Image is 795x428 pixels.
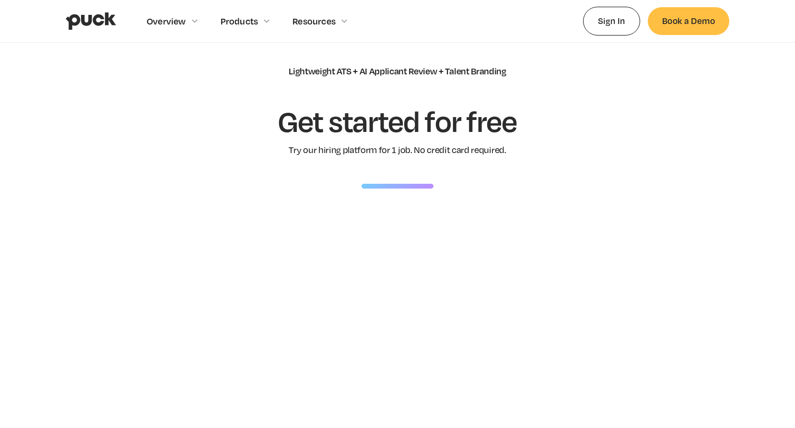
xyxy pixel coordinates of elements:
div: Resources [292,16,336,26]
a: Book a Demo [648,7,729,35]
div: Products [221,16,258,26]
a: Sign In [583,7,640,35]
div: Overview [147,16,186,26]
div: Try our hiring platform for 1 job. No credit card required. [289,144,506,155]
div: Lightweight ATS + AI Applicant Review + Talent Branding [289,66,506,76]
iframe: Intro, Puck ATS, and Applicant Matching_v2 [227,217,568,410]
h1: Get started for free [278,105,517,137]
